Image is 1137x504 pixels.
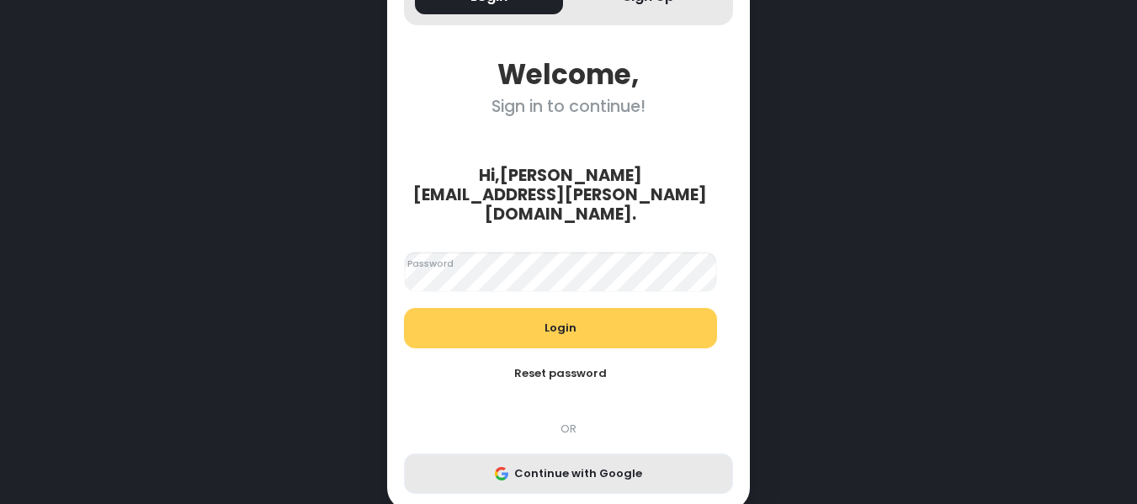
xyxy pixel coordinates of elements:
div: Welcome, [404,58,734,91]
button: Login [404,308,717,348]
div: OR [396,421,741,438]
div: Sign in to continue! [404,97,734,116]
button: Reset password [404,353,717,394]
div: Hi, [PERSON_NAME][EMAIL_ADDRESS][PERSON_NAME][DOMAIN_NAME] . [396,166,725,225]
button: Continue with Google [404,454,734,494]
